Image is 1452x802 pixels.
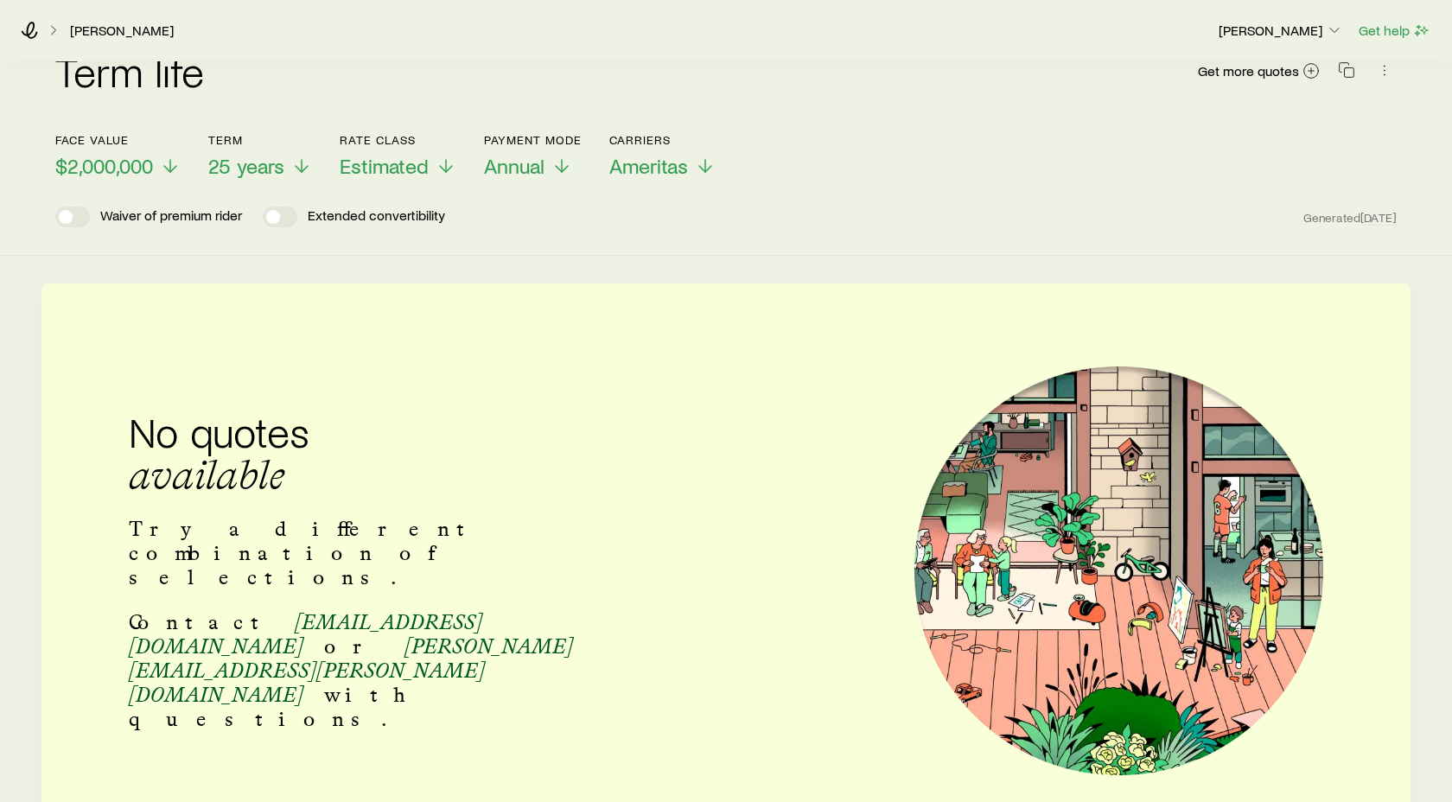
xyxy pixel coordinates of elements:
[208,133,312,179] button: Term25 years
[55,133,181,147] p: Face value
[1198,64,1299,78] span: Get more quotes
[129,411,625,496] h2: No quotes
[308,207,445,227] p: Extended convertibility
[100,207,242,227] p: Waiver of premium rider
[1358,21,1431,41] button: Get help
[129,610,625,731] p: Contact or with questions.
[484,133,582,179] button: Payment ModeAnnual
[208,154,284,178] span: 25 years
[1303,210,1397,226] span: Generated
[129,517,625,589] p: Try a different combination of selections.
[1197,61,1321,81] a: Get more quotes
[609,133,716,179] button: CarriersAmeritas
[340,133,456,147] p: Rate Class
[1219,22,1343,39] p: [PERSON_NAME]
[129,633,573,707] span: [PERSON_NAME][EMAIL_ADDRESS][PERSON_NAME][DOMAIN_NAME]
[609,154,688,178] span: Ameritas
[55,154,153,178] span: $2,000,000
[129,609,482,659] span: [EMAIL_ADDRESS][DOMAIN_NAME]
[340,133,456,179] button: Rate ClassEstimated
[1360,210,1397,226] span: [DATE]
[914,366,1323,775] img: Illustration of a family at home.
[1218,21,1344,41] button: [PERSON_NAME]
[484,154,544,178] span: Annual
[129,450,285,500] span: available
[55,50,204,92] h2: Term life
[208,133,312,147] p: Term
[55,133,181,179] button: Face value$2,000,000
[609,133,716,147] p: Carriers
[69,22,175,39] a: [PERSON_NAME]
[340,154,429,178] span: Estimated
[484,133,582,147] p: Payment Mode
